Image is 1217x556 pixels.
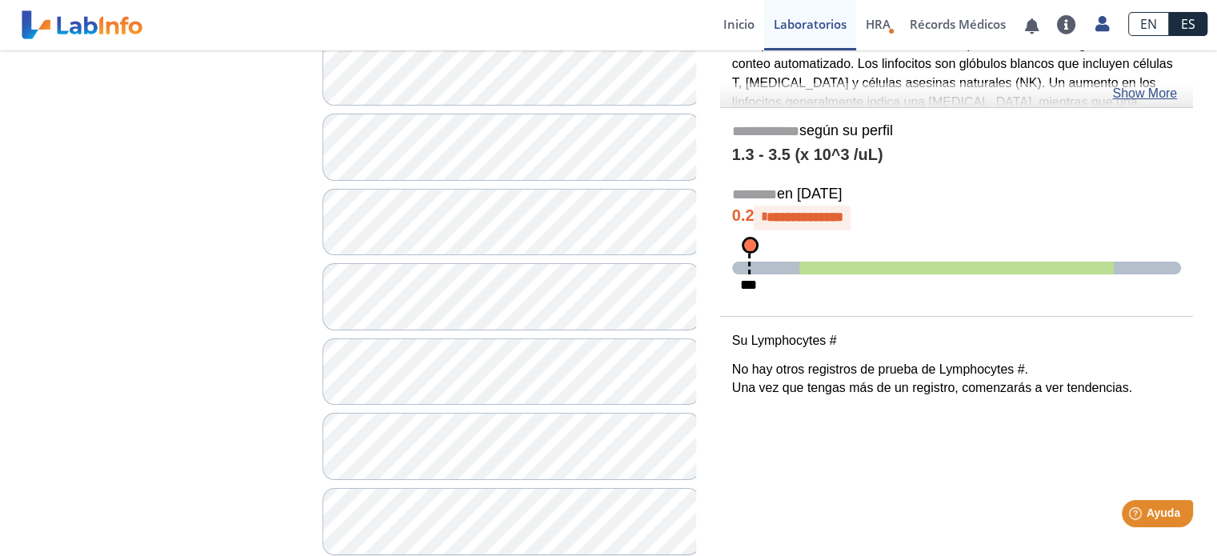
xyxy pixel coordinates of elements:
a: Show More [1112,84,1177,103]
h4: 1.3 - 3.5 (x 10^3 /uL) [732,146,1181,165]
p: No hay otros registros de prueba de Lymphocytes #. Una vez que tengas más de un registro, comenza... [732,360,1181,398]
iframe: Help widget launcher [1075,494,1199,538]
a: ES [1169,12,1207,36]
h5: en [DATE] [732,186,1181,204]
a: EN [1128,12,1169,36]
h4: 0.2 [732,206,1181,230]
p: Su Lymphocytes # [732,331,1181,350]
span: HRA [866,16,891,32]
h5: según su perfil [732,122,1181,141]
